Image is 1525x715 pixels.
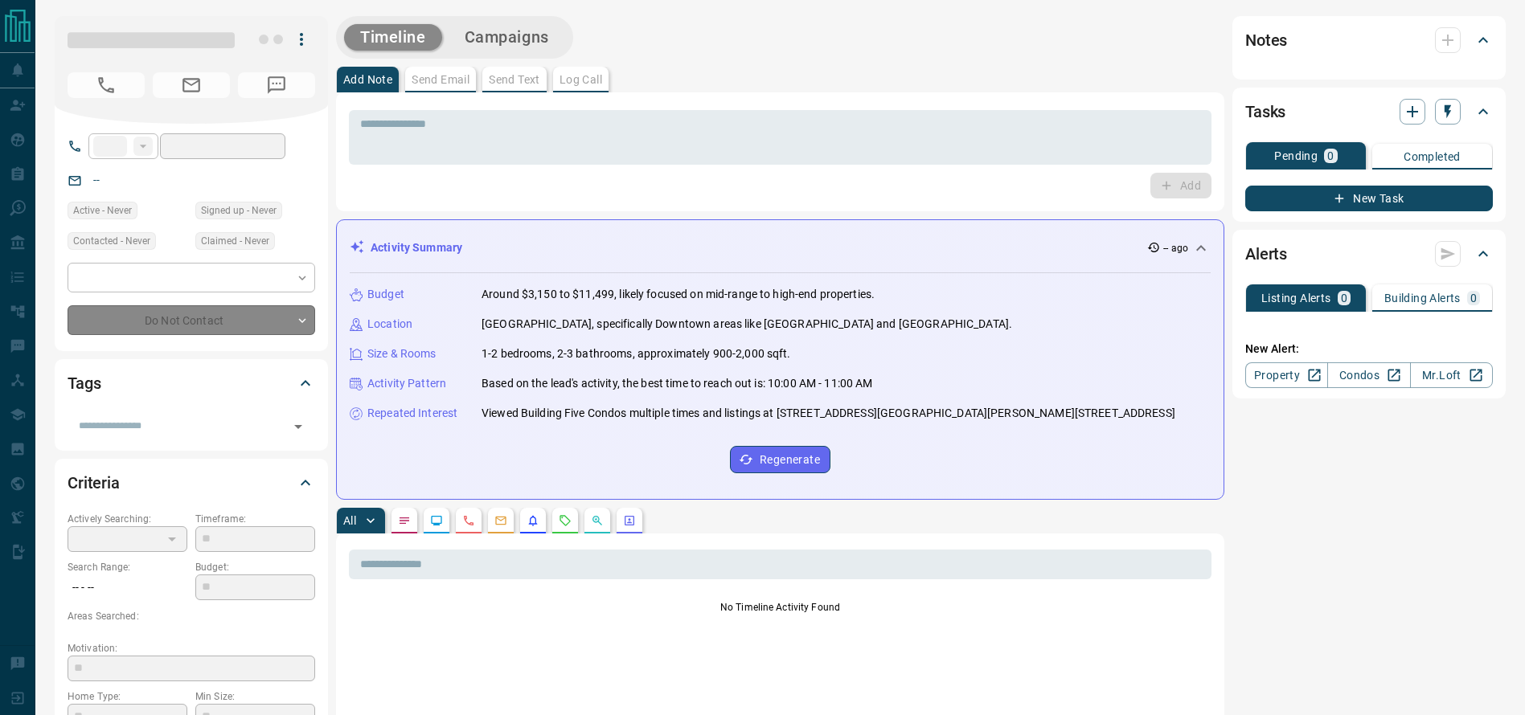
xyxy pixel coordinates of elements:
div: Notes [1245,21,1493,59]
p: [GEOGRAPHIC_DATA], specifically Downtown areas like [GEOGRAPHIC_DATA] and [GEOGRAPHIC_DATA]. [482,316,1012,333]
div: Do Not Contact [68,305,315,335]
p: Pending [1274,150,1318,161]
div: Activity Summary-- ago [350,233,1211,263]
button: Campaigns [449,24,565,51]
h2: Criteria [68,470,120,496]
h2: Alerts [1245,241,1287,267]
p: Activity Summary [371,239,462,256]
p: Location [367,316,412,333]
p: Viewed Building Five Condos multiple times and listings at [STREET_ADDRESS][GEOGRAPHIC_DATA][PERS... [482,405,1175,422]
svg: Listing Alerts [527,514,539,527]
p: No Timeline Activity Found [349,600,1211,615]
svg: Notes [398,514,411,527]
svg: Lead Browsing Activity [430,514,443,527]
a: -- [93,174,100,186]
svg: Requests [559,514,572,527]
p: Repeated Interest [367,405,457,422]
p: Based on the lead's activity, the best time to reach out is: 10:00 AM - 11:00 AM [482,375,873,392]
a: Mr.Loft [1410,362,1493,388]
p: Home Type: [68,689,187,704]
p: Timeframe: [195,512,315,526]
button: Regenerate [730,446,830,473]
svg: Agent Actions [623,514,636,527]
button: Timeline [344,24,442,51]
svg: Calls [462,514,475,527]
p: Actively Searching: [68,512,187,526]
p: Search Range: [68,560,187,574]
p: Completed [1404,151,1461,162]
h2: Tasks [1245,99,1285,125]
svg: Emails [494,514,507,527]
p: 0 [1470,292,1477,304]
p: -- ago [1163,241,1188,255]
p: Budget: [195,560,315,574]
button: Open [287,415,310,438]
svg: Opportunities [591,514,604,527]
span: Active - Never [73,202,132,219]
p: New Alert: [1245,341,1493,357]
p: -- - -- [68,574,187,601]
p: 0 [1341,292,1347,304]
span: Claimed - Never [201,233,269,249]
div: Tags [68,364,315,402]
p: Areas Searched: [68,609,315,623]
h2: Tags [68,370,100,396]
p: 0 [1327,150,1334,161]
button: New Task [1245,186,1493,211]
p: Min Size: [195,689,315,704]
p: 1-2 bedrooms, 2-3 bathrooms, approximately 900-2,000 sqft. [482,345,791,362]
p: Activity Pattern [367,375,446,392]
span: No Number [238,72,315,98]
p: Around $3,150 to $11,499, likely focused on mid-range to high-end properties. [482,286,875,303]
h2: Notes [1245,27,1287,53]
p: All [343,515,356,526]
span: Signed up - Never [201,202,277,219]
span: No Email [153,72,230,98]
p: Budget [367,286,404,303]
span: No Number [68,72,145,98]
a: Property [1245,362,1328,388]
a: Condos [1327,362,1410,388]
div: Tasks [1245,92,1493,131]
p: Motivation: [68,641,315,656]
p: Size & Rooms [367,345,437,362]
div: Criteria [68,464,315,502]
p: Building Alerts [1384,292,1461,304]
p: Add Note [343,74,392,85]
span: Contacted - Never [73,233,150,249]
div: Alerts [1245,235,1493,273]
p: Listing Alerts [1261,292,1331,304]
